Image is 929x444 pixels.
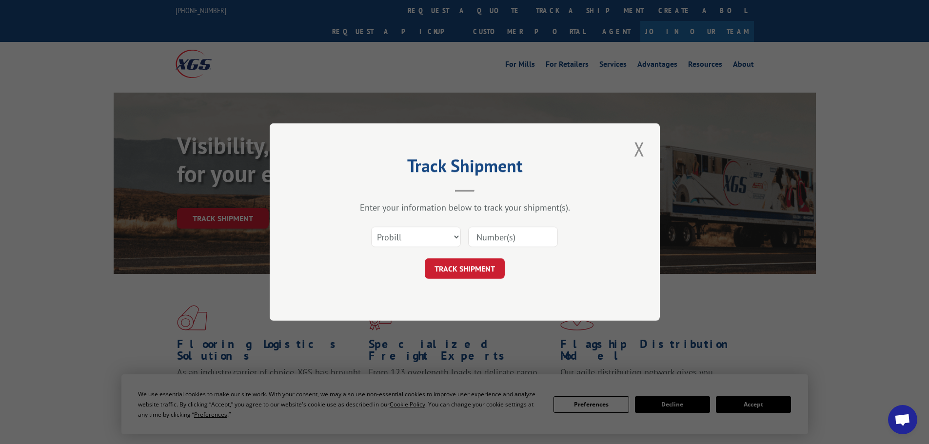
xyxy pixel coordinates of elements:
div: Enter your information below to track your shipment(s). [318,202,611,213]
input: Number(s) [468,227,558,247]
button: TRACK SHIPMENT [425,258,505,279]
button: Close modal [631,135,648,162]
a: Open chat [888,405,917,434]
h2: Track Shipment [318,159,611,177]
